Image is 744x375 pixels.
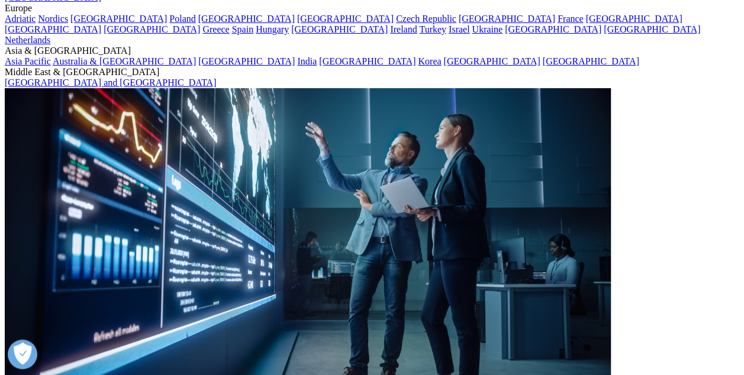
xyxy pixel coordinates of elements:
[319,56,416,66] a: [GEOGRAPHIC_DATA]
[449,24,470,34] a: Israel
[558,14,584,24] a: France
[459,14,555,24] a: [GEOGRAPHIC_DATA]
[53,56,196,66] a: Australia & [GEOGRAPHIC_DATA]
[297,14,394,24] a: [GEOGRAPHIC_DATA]
[419,24,446,34] a: Turkey
[38,14,68,24] a: Nordics
[5,46,739,56] div: Asia & [GEOGRAPHIC_DATA]
[5,24,101,34] a: [GEOGRAPHIC_DATA]
[604,24,700,34] a: [GEOGRAPHIC_DATA]
[169,14,195,24] a: Poland
[5,56,51,66] a: Asia Pacific
[232,24,253,34] a: Spain
[585,14,682,24] a: [GEOGRAPHIC_DATA]
[256,24,289,34] a: Hungary
[390,24,417,34] a: Ireland
[198,14,295,24] a: [GEOGRAPHIC_DATA]
[104,24,200,34] a: [GEOGRAPHIC_DATA]
[5,35,50,45] a: Netherlands
[202,24,229,34] a: Greece
[5,3,739,14] div: Europe
[297,56,317,66] a: India
[291,24,388,34] a: [GEOGRAPHIC_DATA]
[418,56,441,66] a: Korea
[5,67,739,77] div: Middle East & [GEOGRAPHIC_DATA]
[8,340,37,369] button: Open Preferences
[5,14,36,24] a: Adriatic
[198,56,295,66] a: [GEOGRAPHIC_DATA]
[505,24,601,34] a: [GEOGRAPHIC_DATA]
[543,56,639,66] a: [GEOGRAPHIC_DATA]
[5,77,216,88] a: [GEOGRAPHIC_DATA] and [GEOGRAPHIC_DATA]
[443,56,540,66] a: [GEOGRAPHIC_DATA]
[396,14,456,24] a: Czech Republic
[70,14,167,24] a: [GEOGRAPHIC_DATA]
[472,24,503,34] a: Ukraine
